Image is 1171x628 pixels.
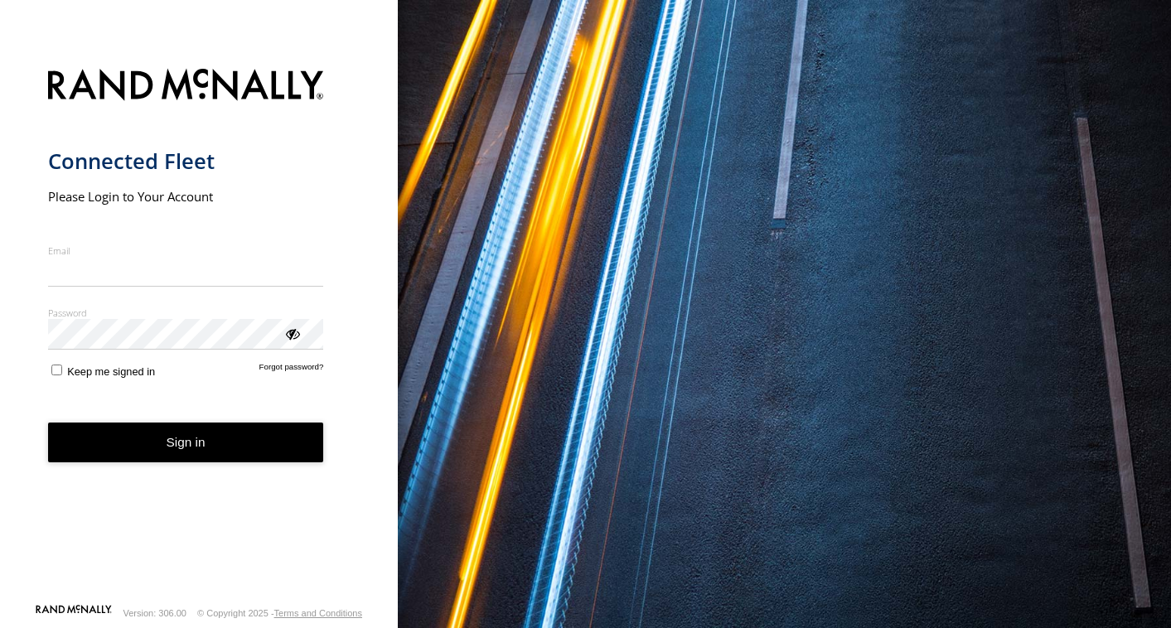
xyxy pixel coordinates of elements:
[67,365,155,378] span: Keep me signed in
[51,365,62,375] input: Keep me signed in
[48,244,324,257] label: Email
[48,59,351,603] form: main
[36,605,112,621] a: Visit our Website
[259,362,324,378] a: Forgot password?
[197,608,362,618] div: © Copyright 2025 -
[283,325,300,341] div: ViewPassword
[274,608,362,618] a: Terms and Conditions
[48,307,324,319] label: Password
[48,65,324,108] img: Rand McNally
[48,147,324,175] h1: Connected Fleet
[48,423,324,463] button: Sign in
[123,608,186,618] div: Version: 306.00
[48,188,324,205] h2: Please Login to Your Account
